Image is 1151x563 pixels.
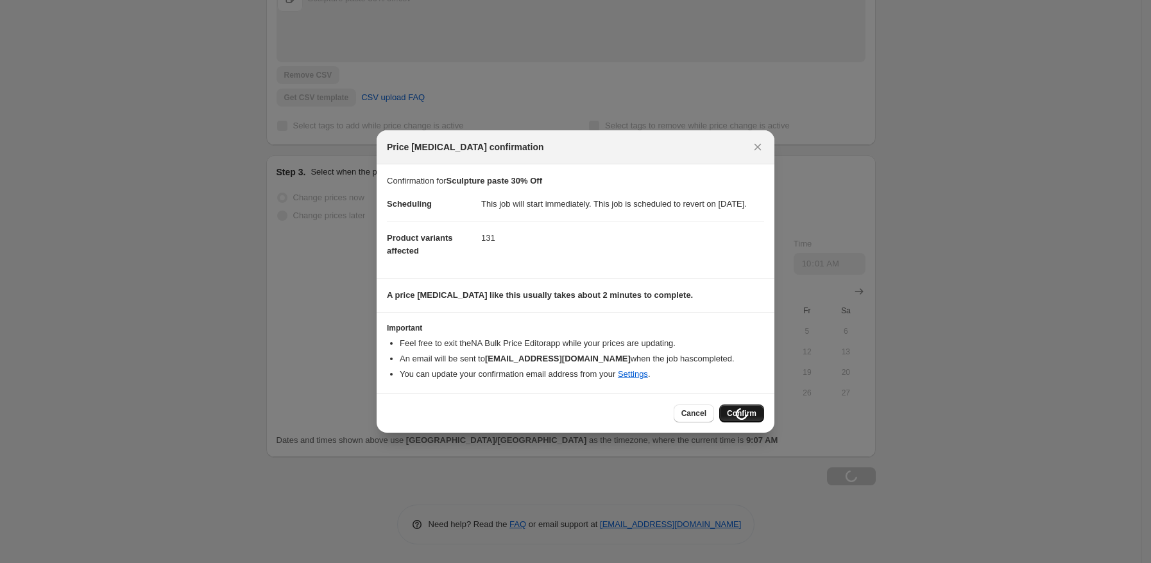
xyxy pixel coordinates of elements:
dd: 131 [481,221,764,255]
b: [EMAIL_ADDRESS][DOMAIN_NAME] [485,354,631,363]
a: Settings [618,369,648,379]
span: Price [MEDICAL_DATA] confirmation [387,141,544,153]
li: An email will be sent to when the job has completed . [400,352,764,365]
dd: This job will start immediately. This job is scheduled to revert on [DATE]. [481,187,764,221]
button: Cancel [674,404,714,422]
b: A price [MEDICAL_DATA] like this usually takes about 2 minutes to complete. [387,290,693,300]
b: Sculpture paste 30% Off [446,176,542,186]
span: Cancel [681,408,706,419]
p: Confirmation for [387,175,764,187]
button: Close [749,138,767,156]
h3: Important [387,323,764,333]
li: You can update your confirmation email address from your . [400,368,764,381]
span: Product variants affected [387,233,453,256]
span: Scheduling [387,199,432,209]
li: Feel free to exit the NA Bulk Price Editor app while your prices are updating. [400,337,764,350]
